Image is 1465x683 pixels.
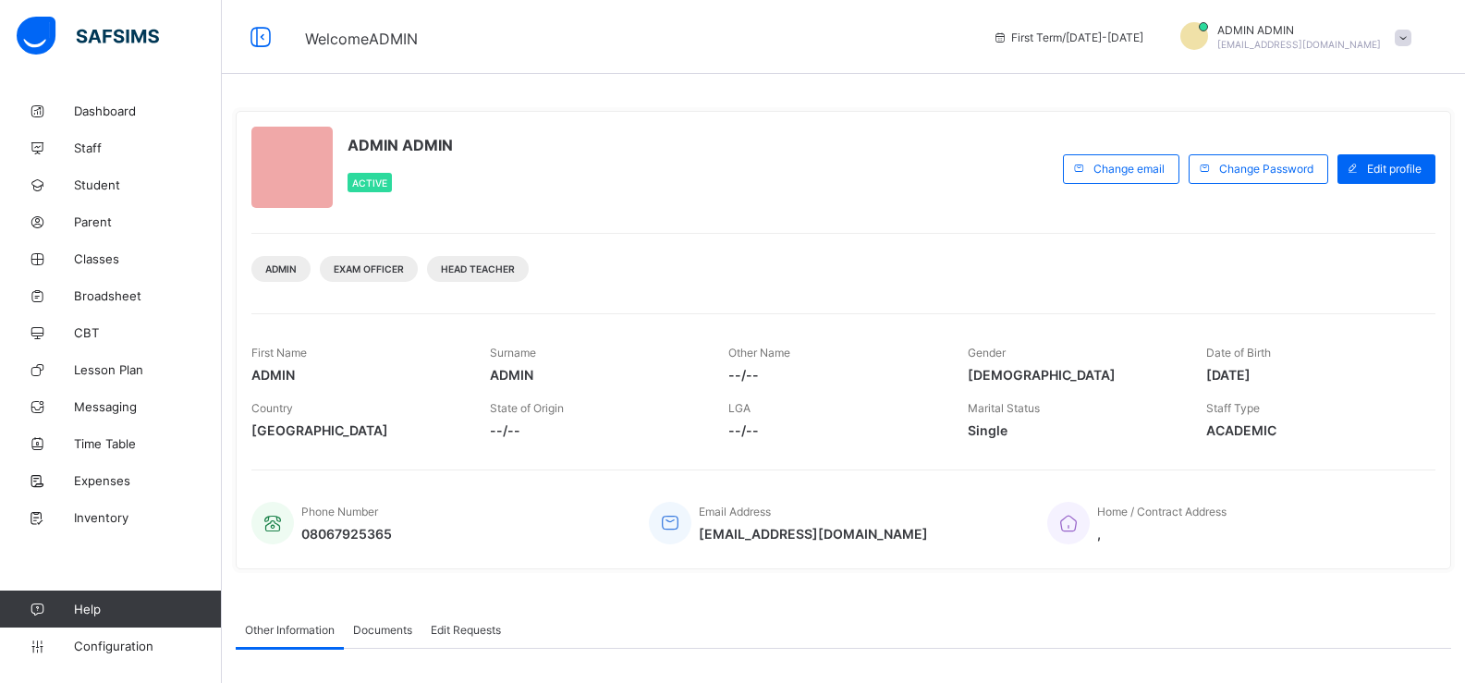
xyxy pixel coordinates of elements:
span: 08067925365 [301,526,392,542]
span: Parent [74,214,222,229]
span: Staff [74,140,222,155]
span: , [1097,526,1227,542]
span: Admin [265,263,297,274]
span: LGA [728,401,751,415]
span: Inventory [74,510,222,525]
img: safsims [17,17,159,55]
span: ADMIN [251,367,462,383]
span: Single [968,422,1178,438]
span: Messaging [74,399,222,414]
span: ADMIN ADMIN [1217,23,1381,37]
span: Home / Contract Address [1097,505,1227,518]
span: [DEMOGRAPHIC_DATA] [968,367,1178,383]
span: First Name [251,346,307,360]
span: Country [251,401,293,415]
span: Change Password [1219,162,1313,176]
span: Dashboard [74,104,222,118]
span: Marital Status [968,401,1040,415]
span: session/term information [993,30,1143,44]
span: Welcome ADMIN [305,30,418,48]
span: Broadsheet [74,288,222,303]
span: Time Table [74,436,222,451]
span: Gender [968,346,1006,360]
span: [GEOGRAPHIC_DATA] [251,422,462,438]
span: Active [352,177,387,189]
span: Exam Officer [334,263,404,274]
span: CBT [74,325,222,340]
span: --/-- [728,367,939,383]
span: Help [74,602,221,616]
span: Lesson Plan [74,362,222,377]
span: ADMIN ADMIN [348,136,453,154]
div: ADMINADMIN [1162,22,1421,53]
span: Documents [353,623,412,637]
span: Other Name [728,346,790,360]
span: Change email [1093,162,1165,176]
span: Edit profile [1367,162,1422,176]
span: [EMAIL_ADDRESS][DOMAIN_NAME] [699,526,928,542]
span: ACADEMIC [1206,422,1417,438]
span: Other Information [245,623,335,637]
span: Expenses [74,473,222,488]
span: Staff Type [1206,401,1260,415]
span: [EMAIL_ADDRESS][DOMAIN_NAME] [1217,39,1381,50]
span: --/-- [490,422,701,438]
span: Student [74,177,222,192]
span: --/-- [728,422,939,438]
span: Head Teacher [441,263,515,274]
span: Phone Number [301,505,378,518]
span: Date of Birth [1206,346,1271,360]
span: Email Address [699,505,771,518]
span: State of Origin [490,401,564,415]
span: ADMIN [490,367,701,383]
span: Classes [74,251,222,266]
span: Edit Requests [431,623,501,637]
span: Surname [490,346,536,360]
span: Configuration [74,639,221,653]
span: [DATE] [1206,367,1417,383]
